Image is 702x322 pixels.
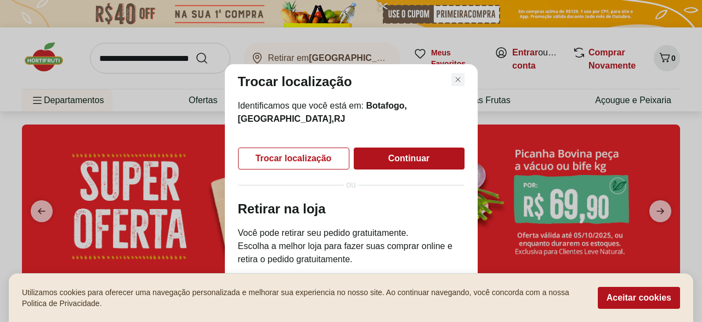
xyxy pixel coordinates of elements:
p: Retirar na loja [238,200,465,218]
button: Aceitar cookies [598,287,680,309]
span: ou [346,178,356,191]
p: Você pode retirar seu pedido gratuitamente. Escolha a melhor loja para fazer suas comprar online ... [238,227,465,266]
button: Continuar [354,148,465,170]
p: Trocar localização [238,73,352,91]
span: Identificamos que você está em: [238,99,465,126]
button: Fechar modal de regionalização [451,73,465,86]
p: Utilizamos cookies para oferecer uma navegação personalizada e melhorar sua experiencia no nosso ... [22,287,585,309]
div: Modal de regionalização [225,64,478,314]
span: Continuar [388,154,430,163]
button: Trocar localização [238,148,349,170]
span: Trocar localização [256,154,332,163]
